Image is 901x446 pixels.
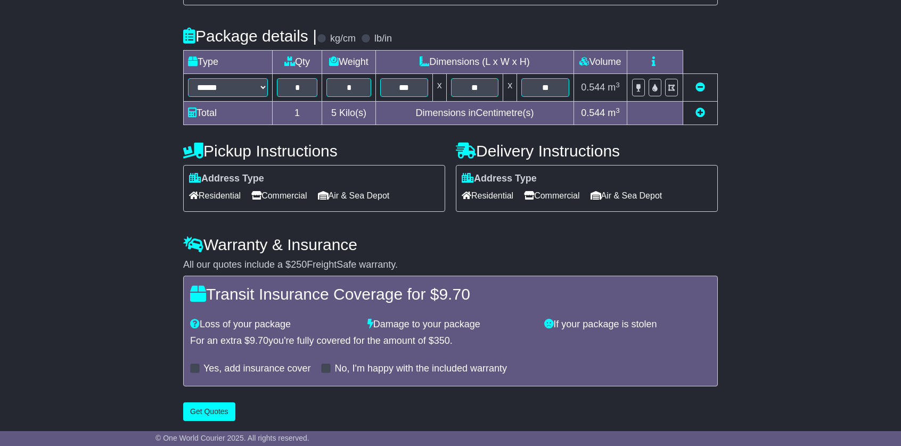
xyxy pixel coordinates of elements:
[185,319,362,331] div: Loss of your package
[189,187,241,204] span: Residential
[322,51,376,74] td: Weight
[695,82,705,93] a: Remove this item
[190,335,711,347] div: For an extra $ you're fully covered for the amount of $ .
[318,187,390,204] span: Air & Sea Depot
[375,51,574,74] td: Dimensions (L x W x H)
[462,173,537,185] label: Address Type
[322,102,376,125] td: Kilo(s)
[334,363,507,375] label: No, I'm happy with the included warranty
[183,259,718,271] div: All our quotes include a $ FreightSafe warranty.
[183,402,235,421] button: Get Quotes
[273,51,322,74] td: Qty
[616,81,620,89] sup: 3
[462,187,513,204] span: Residential
[291,259,307,270] span: 250
[524,187,579,204] span: Commercial
[362,319,539,331] div: Damage to your package
[581,82,605,93] span: 0.544
[183,142,445,160] h4: Pickup Instructions
[695,108,705,118] a: Add new item
[330,33,356,45] label: kg/cm
[432,74,446,102] td: x
[456,142,718,160] h4: Delivery Instructions
[439,285,470,303] span: 9.70
[189,173,264,185] label: Address Type
[184,102,273,125] td: Total
[251,187,307,204] span: Commercial
[273,102,322,125] td: 1
[608,108,620,118] span: m
[155,434,309,442] span: © One World Courier 2025. All rights reserved.
[616,106,620,114] sup: 3
[183,236,718,253] h4: Warranty & Insurance
[331,108,337,118] span: 5
[591,187,662,204] span: Air & Sea Depot
[250,335,268,346] span: 9.70
[608,82,620,93] span: m
[539,319,716,331] div: If your package is stolen
[574,51,627,74] td: Volume
[183,27,317,45] h4: Package details |
[434,335,450,346] span: 350
[503,74,517,102] td: x
[374,33,392,45] label: lb/in
[190,285,711,303] h4: Transit Insurance Coverage for $
[184,51,273,74] td: Type
[203,363,310,375] label: Yes, add insurance cover
[581,108,605,118] span: 0.544
[375,102,574,125] td: Dimensions in Centimetre(s)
